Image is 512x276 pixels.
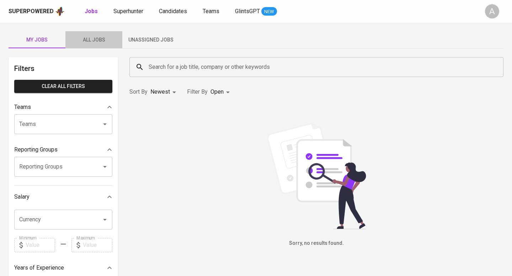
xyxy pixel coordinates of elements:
[100,119,110,129] button: Open
[203,7,221,16] a: Teams
[203,8,219,15] span: Teams
[20,82,107,91] span: Clear All filters
[85,7,99,16] a: Jobs
[14,63,112,74] h6: Filters
[14,80,112,93] button: Clear All filters
[129,88,148,96] p: Sort By
[235,7,277,16] a: GlintsGPT NEW
[14,264,64,272] p: Years of Experience
[13,35,61,44] span: My Jobs
[187,88,208,96] p: Filter By
[14,143,112,157] div: Reporting Groups
[26,238,55,252] input: Value
[261,8,277,15] span: NEW
[263,123,370,229] img: file_searching.svg
[210,88,224,95] span: Open
[14,193,30,201] p: Salary
[14,190,112,204] div: Salary
[113,7,145,16] a: Superhunter
[159,8,187,15] span: Candidates
[70,35,118,44] span: All Jobs
[14,100,112,114] div: Teams
[14,145,58,154] p: Reporting Groups
[127,35,175,44] span: Unassigned Jobs
[55,6,65,17] img: app logo
[85,8,98,15] b: Jobs
[14,103,31,111] p: Teams
[100,215,110,225] button: Open
[9,6,65,17] a: Superpoweredapp logo
[113,8,143,15] span: Superhunter
[150,85,178,99] div: Newest
[235,8,260,15] span: GlintsGPT
[485,4,499,18] div: A
[210,85,232,99] div: Open
[9,7,54,16] div: Superpowered
[83,238,112,252] input: Value
[129,239,503,247] h6: Sorry, no results found.
[14,261,112,275] div: Years of Experience
[150,88,170,96] p: Newest
[159,7,188,16] a: Candidates
[100,162,110,172] button: Open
